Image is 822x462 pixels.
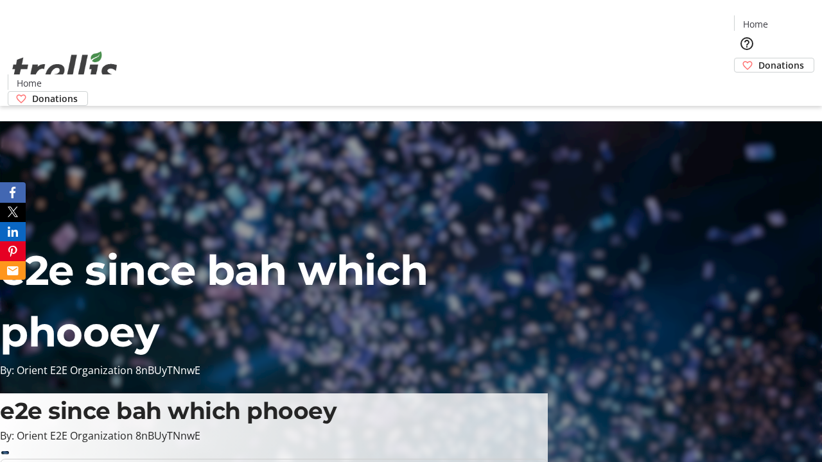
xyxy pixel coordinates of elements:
[758,58,804,72] span: Donations
[8,91,88,106] a: Donations
[17,76,42,90] span: Home
[734,31,760,56] button: Help
[8,37,122,101] img: Orient E2E Organization 8nBUyTNnwE's Logo
[735,17,776,31] a: Home
[8,76,49,90] a: Home
[32,92,78,105] span: Donations
[734,73,760,98] button: Cart
[743,17,768,31] span: Home
[734,58,814,73] a: Donations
